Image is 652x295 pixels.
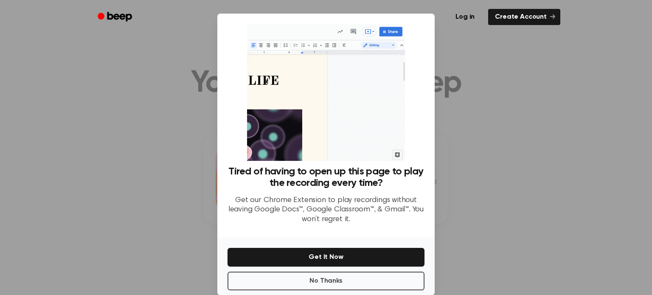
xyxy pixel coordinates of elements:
[92,9,140,25] a: Beep
[488,9,560,25] a: Create Account
[228,248,424,267] button: Get It Now
[228,272,424,290] button: No Thanks
[228,196,424,225] p: Get our Chrome Extension to play recordings without leaving Google Docs™, Google Classroom™, & Gm...
[247,24,405,161] img: Beep extension in action
[447,7,483,27] a: Log in
[228,166,424,189] h3: Tired of having to open up this page to play the recording every time?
